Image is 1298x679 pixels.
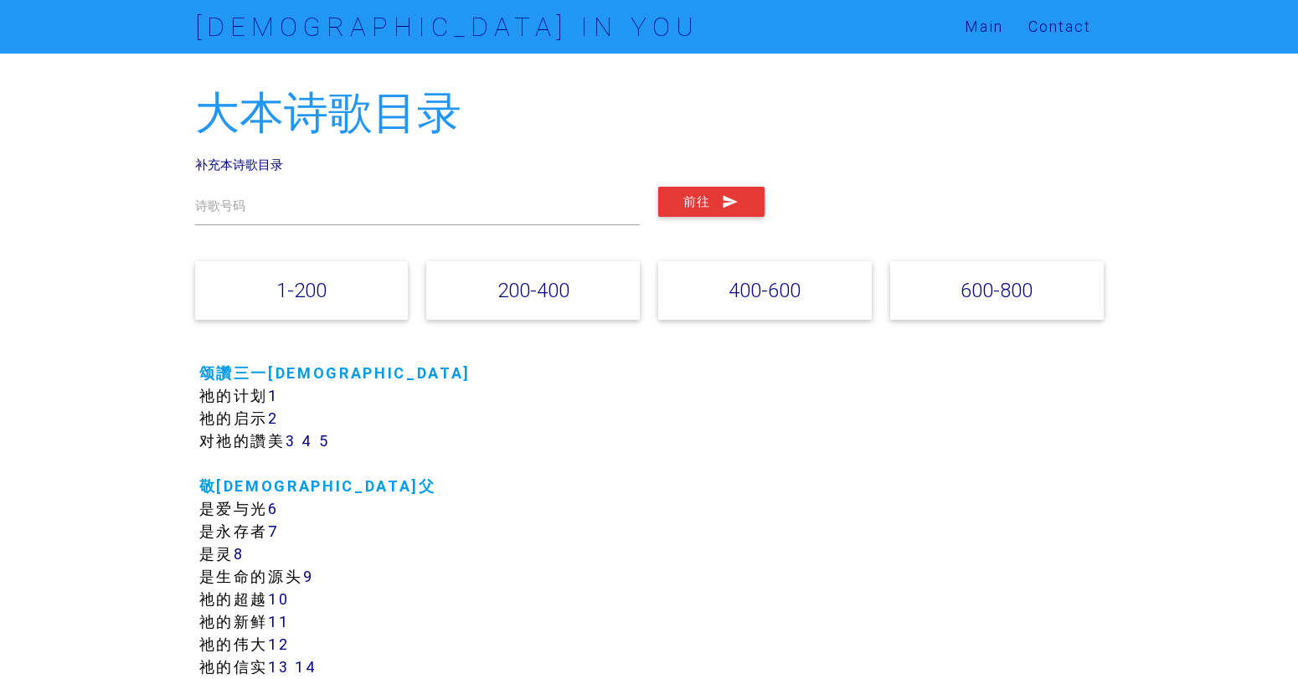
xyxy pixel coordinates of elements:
a: 11 [268,612,289,631]
a: 敬[DEMOGRAPHIC_DATA]父 [199,476,436,496]
h2: 大本诗歌目录 [195,89,1104,138]
a: 2 [268,409,279,428]
a: 200-400 [497,278,569,302]
a: 12 [268,635,289,654]
a: 补充本诗歌目录 [195,157,283,172]
a: 8 [234,544,245,563]
a: 14 [295,657,317,676]
a: 3 [286,431,296,450]
a: 7 [268,522,280,541]
a: 400-600 [729,278,801,302]
a: 颂讚三一[DEMOGRAPHIC_DATA] [199,363,471,383]
button: 前往 [658,187,765,217]
a: 9 [303,567,314,586]
a: 600-800 [961,278,1033,302]
a: 1 [268,386,279,405]
a: 13 [268,657,289,676]
a: 6 [268,499,279,518]
a: 1-200 [276,278,327,302]
a: 4 [301,431,313,450]
a: 10 [268,589,289,609]
label: 诗歌号码 [195,197,245,216]
a: 5 [319,431,330,450]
